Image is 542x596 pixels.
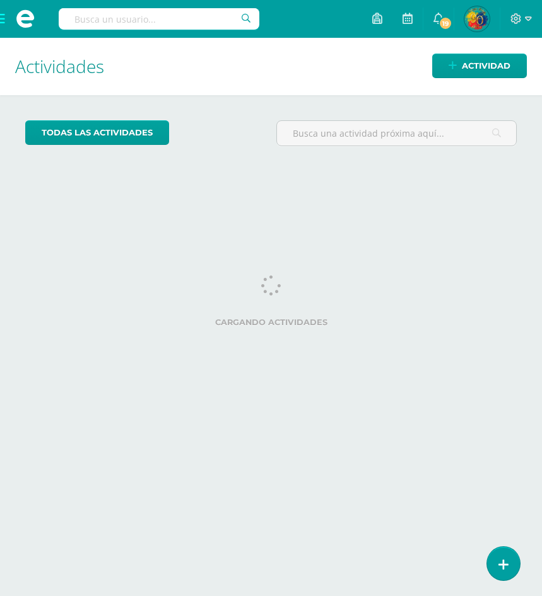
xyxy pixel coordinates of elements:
[462,54,510,77] span: Actividad
[432,54,527,78] a: Actividad
[59,8,259,30] input: Busca un usuario...
[15,38,527,95] h1: Actividades
[464,6,490,32] img: fa07af9e3d6a1b743949df68cf828de4.png
[277,121,517,146] input: Busca una actividad próxima aquí...
[25,120,169,145] a: todas las Actividades
[25,318,517,327] label: Cargando actividades
[439,16,452,30] span: 19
